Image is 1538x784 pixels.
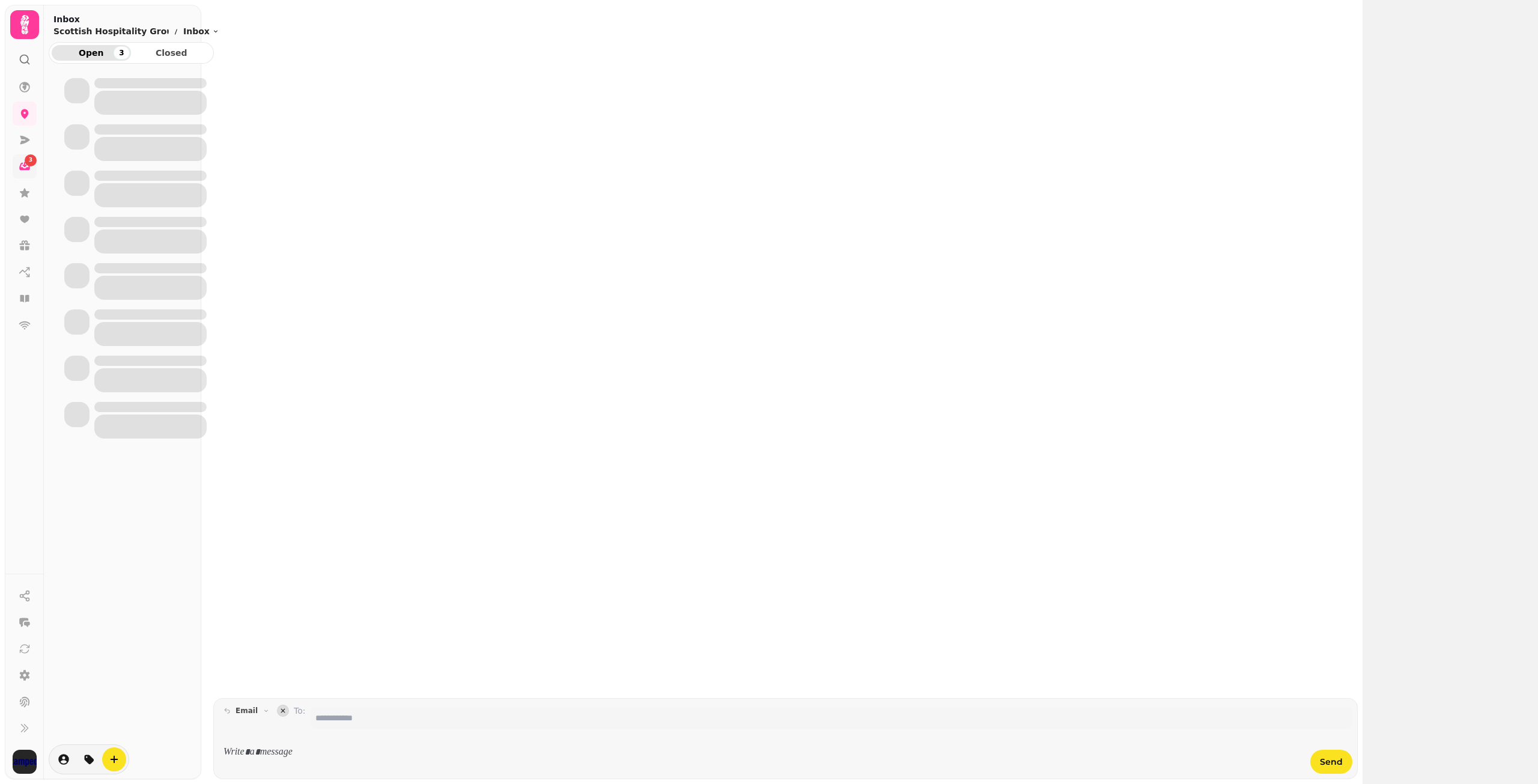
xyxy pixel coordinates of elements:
span: 3 [29,156,32,165]
button: tag-thread [77,747,101,771]
button: Closed [132,45,211,61]
button: create-convo [102,747,126,771]
button: Open3 [52,45,131,61]
span: Send [1320,758,1343,766]
button: Send [1310,750,1352,774]
button: collapse [277,705,289,717]
label: To: [294,705,305,729]
div: 3 [114,46,129,59]
img: User avatar [13,750,37,774]
button: User avatar [10,750,39,774]
span: Open [61,49,121,57]
p: Scottish Hospitality Group venue [53,25,169,37]
button: email [219,703,275,718]
a: 3 [13,154,37,178]
nav: breadcrumb [53,25,219,37]
h2: Inbox [53,13,219,25]
button: Inbox [183,25,219,37]
span: Closed [142,49,202,57]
